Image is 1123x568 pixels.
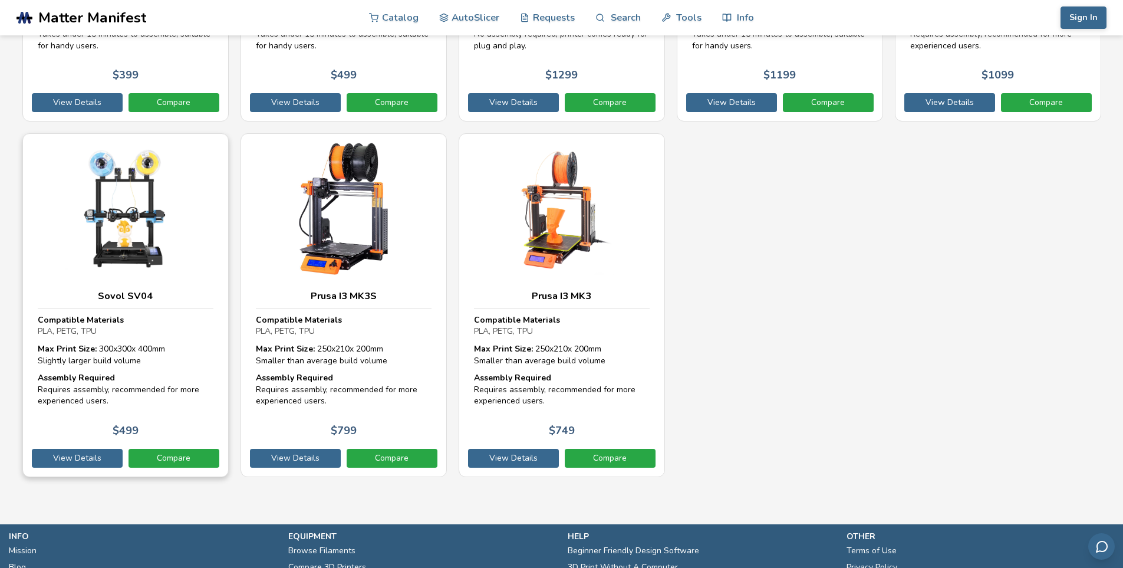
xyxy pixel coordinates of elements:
p: $ 1299 [545,69,578,81]
div: Requires assembly, recommended for more experienced users. [256,372,432,407]
span: PLA, PETG, TPU [474,326,533,337]
p: $ 499 [113,425,139,437]
div: 300 x 300 x 400 mm Slightly larger build volume [38,343,213,366]
div: Requires assembly, recommended for more experienced users. [474,372,650,407]
p: $ 749 [549,425,575,437]
a: Compare [783,93,874,112]
p: $ 799 [331,425,357,437]
a: Compare [347,93,437,112]
a: Compare [565,93,656,112]
div: 250 x 210 x 200 mm Smaller than average build volume [474,343,650,366]
a: View Details [904,93,995,112]
span: PLA, PETG, TPU [38,326,97,337]
div: Requires assembly, recommended for more experienced users. [38,372,213,407]
a: Compare [565,449,656,468]
a: Prusa I3 MK3Compatible MaterialsPLA, PETG, TPUMax Print Size: 250x210x 200mmSmaller than average ... [459,133,665,477]
p: info [9,530,276,543]
p: $ 1199 [763,69,796,81]
a: Beginner Friendly Design Software [568,543,699,559]
p: $ 1099 [982,69,1014,81]
a: View Details [686,93,777,112]
strong: Max Print Size: [474,343,533,354]
p: other [847,530,1114,543]
a: Sovol SV04Compatible MaterialsPLA, PETG, TPUMax Print Size: 300x300x 400mmSlightly larger build v... [22,133,229,477]
a: Terms of Use [847,543,897,559]
strong: Max Print Size: [38,343,97,354]
a: View Details [468,449,559,468]
div: 250 x 210 x 200 mm Smaller than average build volume [256,343,432,366]
h3: Prusa I3 MK3S [256,290,432,302]
strong: Compatible Materials [474,314,560,326]
button: Sign In [1061,6,1106,29]
a: Compare [1001,93,1092,112]
button: Send feedback via email [1088,533,1115,560]
a: View Details [250,449,341,468]
a: View Details [250,93,341,112]
a: Compare [347,449,437,468]
h3: Sovol SV04 [38,290,213,302]
strong: Compatible Materials [38,314,124,326]
a: View Details [32,93,123,112]
h3: Prusa I3 MK3 [474,290,650,302]
strong: Max Print Size: [256,343,315,354]
a: View Details [32,449,123,468]
a: View Details [468,93,559,112]
a: Compare [129,449,219,468]
p: equipment [288,530,556,543]
span: PLA, PETG, TPU [256,326,315,337]
a: Mission [9,543,37,559]
strong: Assembly Required [474,372,551,383]
strong: Assembly Required [256,372,333,383]
p: $ 399 [113,69,139,81]
a: Browse Filaments [288,543,355,559]
strong: Compatible Materials [256,314,342,326]
a: Prusa I3 MK3SCompatible MaterialsPLA, PETG, TPUMax Print Size: 250x210x 200mmSmaller than average... [241,133,447,477]
span: Matter Manifest [38,9,146,26]
strong: Assembly Required [38,372,115,383]
p: help [568,530,835,543]
a: Compare [129,93,219,112]
p: $ 499 [331,69,357,81]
